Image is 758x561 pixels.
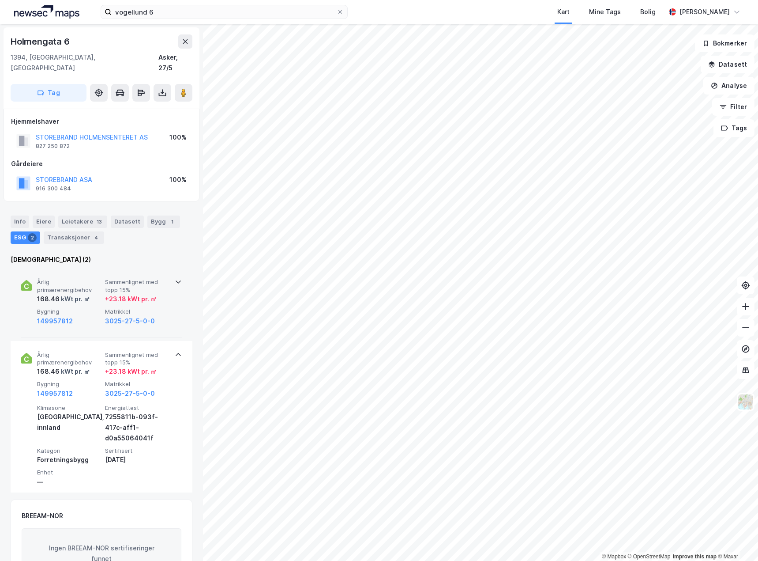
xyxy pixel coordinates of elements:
span: Årlig primærenergibehov [37,351,101,367]
button: Datasett [701,56,754,73]
iframe: Chat Widget [714,519,758,561]
div: 827 250 872 [36,143,70,150]
span: Kategori [37,447,101,455]
div: + 23.18 kWt pr. ㎡ [105,366,157,377]
input: Søk på adresse, matrikkel, gårdeiere, leietakere eller personer [112,5,337,19]
div: 13 [95,217,104,226]
div: kWt pr. ㎡ [60,294,90,304]
div: 1 [168,217,176,226]
span: Bygning [37,380,101,388]
div: Gårdeiere [11,159,192,169]
div: — [37,477,101,487]
span: Klimasone [37,404,101,412]
div: [DEMOGRAPHIC_DATA] (2) [11,254,192,265]
div: Eiere [33,216,55,228]
div: + 23.18 kWt pr. ㎡ [105,294,157,304]
span: Enhet [37,469,101,476]
button: 149957812 [37,316,73,326]
span: Sammenlignet med topp 15% [105,278,169,294]
a: Mapbox [602,553,626,560]
button: Tags [713,119,754,137]
span: Matrikkel [105,380,169,388]
a: OpenStreetMap [628,553,671,560]
img: logo.a4113a55bc3d86da70a041830d287a7e.svg [14,5,79,19]
a: Improve this map [673,553,717,560]
button: Tag [11,84,86,102]
div: Leietakere [58,216,107,228]
div: 168.46 [37,294,90,304]
span: Matrikkel [105,308,169,315]
div: BREEAM-NOR [22,511,63,521]
div: Forretningsbygg [37,455,101,465]
div: [DATE] [105,455,169,465]
div: 168.46 [37,366,90,377]
div: 916 300 484 [36,185,71,192]
img: Z [737,394,754,410]
div: Hjemmelshaver [11,116,192,127]
div: Bolig [640,7,656,17]
span: Energiattest [105,404,169,412]
div: Bygg [147,216,180,228]
span: Sertifisert [105,447,169,455]
div: Holmengata 6 [11,34,71,49]
button: Analyse [703,77,754,95]
div: Asker, 27/5 [158,52,192,73]
div: Kart [557,7,570,17]
div: Transaksjoner [44,231,104,244]
div: kWt pr. ㎡ [60,366,90,377]
button: 149957812 [37,388,73,399]
button: 3025-27-5-0-0 [105,388,155,399]
div: 7255811b-093f-417c-aff1-d0a55064041f [105,412,169,443]
button: Filter [712,98,754,116]
div: 1394, [GEOGRAPHIC_DATA], [GEOGRAPHIC_DATA] [11,52,158,73]
div: Datasett [111,216,144,228]
div: 4 [92,233,101,242]
button: 3025-27-5-0-0 [105,316,155,326]
div: 2 [28,233,37,242]
div: ESG [11,231,40,244]
div: [GEOGRAPHIC_DATA], innland [37,412,101,433]
div: [PERSON_NAME] [679,7,730,17]
div: Kontrollprogram for chat [714,519,758,561]
button: Bokmerker [695,34,754,52]
div: Info [11,216,29,228]
span: Bygning [37,308,101,315]
span: Årlig primærenergibehov [37,278,101,294]
div: 100% [169,174,187,185]
div: Mine Tags [589,7,621,17]
div: 100% [169,132,187,143]
span: Sammenlignet med topp 15% [105,351,169,367]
